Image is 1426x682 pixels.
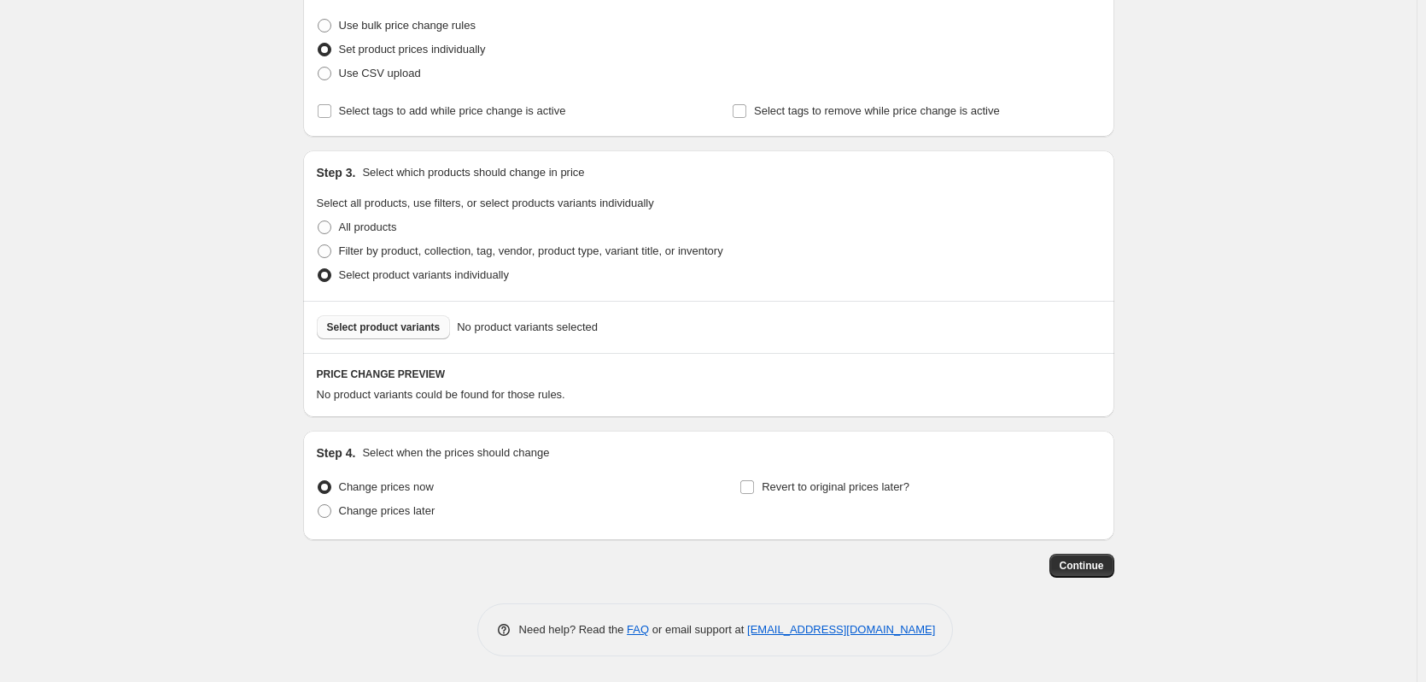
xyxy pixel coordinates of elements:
span: Change prices later [339,504,435,517]
button: Select product variants [317,315,451,339]
span: Select product variants individually [339,268,509,281]
span: Select tags to add while price change is active [339,104,566,117]
a: [EMAIL_ADDRESS][DOMAIN_NAME] [747,623,935,636]
p: Select which products should change in price [362,164,584,181]
span: No product variants selected [457,319,598,336]
a: FAQ [627,623,649,636]
span: Continue [1060,559,1104,573]
span: Use bulk price change rules [339,19,476,32]
span: Use CSV upload [339,67,421,79]
span: Select tags to remove while price change is active [754,104,1000,117]
button: Continue [1049,554,1114,578]
h2: Step 4. [317,444,356,462]
span: Need help? Read the [519,623,628,636]
span: Set product prices individually [339,43,486,56]
span: All products [339,220,397,233]
span: Filter by product, collection, tag, vendor, product type, variant title, or inventory [339,244,723,257]
span: Select product variants [327,320,441,334]
span: Revert to original prices later? [762,480,909,493]
h6: PRICE CHANGE PREVIEW [317,367,1101,381]
span: or email support at [649,623,747,636]
h2: Step 3. [317,164,356,181]
span: Select all products, use filters, or select products variants individually [317,197,654,209]
span: No product variants could be found for those rules. [317,388,565,401]
span: Change prices now [339,480,434,493]
p: Select when the prices should change [362,444,549,462]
